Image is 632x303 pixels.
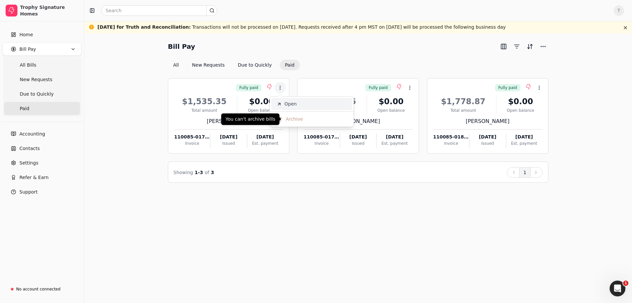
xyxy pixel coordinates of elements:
div: [DATE] [247,134,283,140]
span: [DATE] for Truth and Reconciliation : [97,24,191,30]
button: T [614,5,624,16]
div: Open balance [240,107,283,113]
div: Total amount [433,107,493,113]
div: You can't archive bills [221,113,279,125]
div: $2,129.76 [303,96,364,107]
iframe: Intercom live chat [610,281,625,296]
a: Contacts [3,142,81,155]
a: All Bills [4,58,80,72]
div: 110085-017972-01 [174,134,210,140]
div: Invoice [433,140,469,146]
div: [DATE] [469,134,506,140]
div: 110085-018232-01 [433,134,469,140]
button: 1 [519,167,531,178]
button: Support [3,185,81,198]
div: Est. payment [506,140,542,146]
span: Support [19,189,38,196]
span: Paid [20,105,29,112]
div: No account connected [16,286,61,292]
div: Est. payment [247,140,283,146]
div: $0.00 [370,96,413,107]
div: [DATE] [506,134,542,140]
div: [DATE] [377,134,412,140]
a: Due to Quickly [4,87,80,101]
a: Accounting [3,127,81,140]
div: Est. payment [377,140,412,146]
h2: Bill Pay [168,41,195,52]
div: [DATE] [210,134,247,140]
span: New Requests [20,76,52,83]
span: Fully paid [239,85,258,91]
div: $0.00 [499,96,542,107]
button: More [538,41,548,52]
span: Contacts [19,145,40,152]
div: $0.00 [240,96,283,107]
span: Refer & Earn [19,174,49,181]
span: Fully paid [498,85,517,91]
div: Issued [469,140,506,146]
button: All [168,60,184,70]
span: Fully paid [369,85,387,91]
span: Home [19,31,33,38]
button: Refer & Earn [3,171,81,184]
div: [PERSON_NAME] [303,117,412,125]
span: 3 [211,170,214,175]
div: Invoice [303,140,339,146]
span: All Bills [20,62,36,69]
span: 1 - 3 [195,170,203,175]
a: Settings [3,156,81,169]
a: No account connected [3,283,81,295]
input: Search [101,5,217,16]
div: Invoice [174,140,210,146]
span: 1 [623,281,628,286]
a: Home [3,28,81,41]
a: Paid [4,102,80,115]
button: Paid [280,60,300,70]
div: $1,535.35 [174,96,234,107]
div: 110085-017869-01 [303,134,339,140]
div: Open balance [499,107,542,113]
a: New Requests [4,73,80,86]
div: Issued [210,140,247,146]
div: [PERSON_NAME] [174,117,283,125]
span: Bill Pay [19,46,36,53]
div: Transactions will not be processed on [DATE]. Requests received after 4 pm MST on [DATE] will be ... [97,24,506,31]
span: Showing [173,170,193,175]
span: Open [284,101,297,107]
button: Due to Quickly [233,60,277,70]
div: Invoice filter options [168,60,300,70]
span: Due to Quickly [20,91,54,98]
div: Open balance [370,107,413,113]
div: Issued [340,140,376,146]
button: New Requests [187,60,230,70]
span: of [205,170,209,175]
button: Sort [525,41,535,52]
span: Settings [19,160,38,167]
span: Archive [286,116,303,123]
div: [DATE] [340,134,376,140]
span: Accounting [19,131,45,137]
button: Bill Pay [3,43,81,56]
div: [PERSON_NAME] [433,117,542,125]
div: $1,778.87 [433,96,493,107]
div: Trophy Signature Homes [20,4,78,17]
div: Total amount [174,107,234,113]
